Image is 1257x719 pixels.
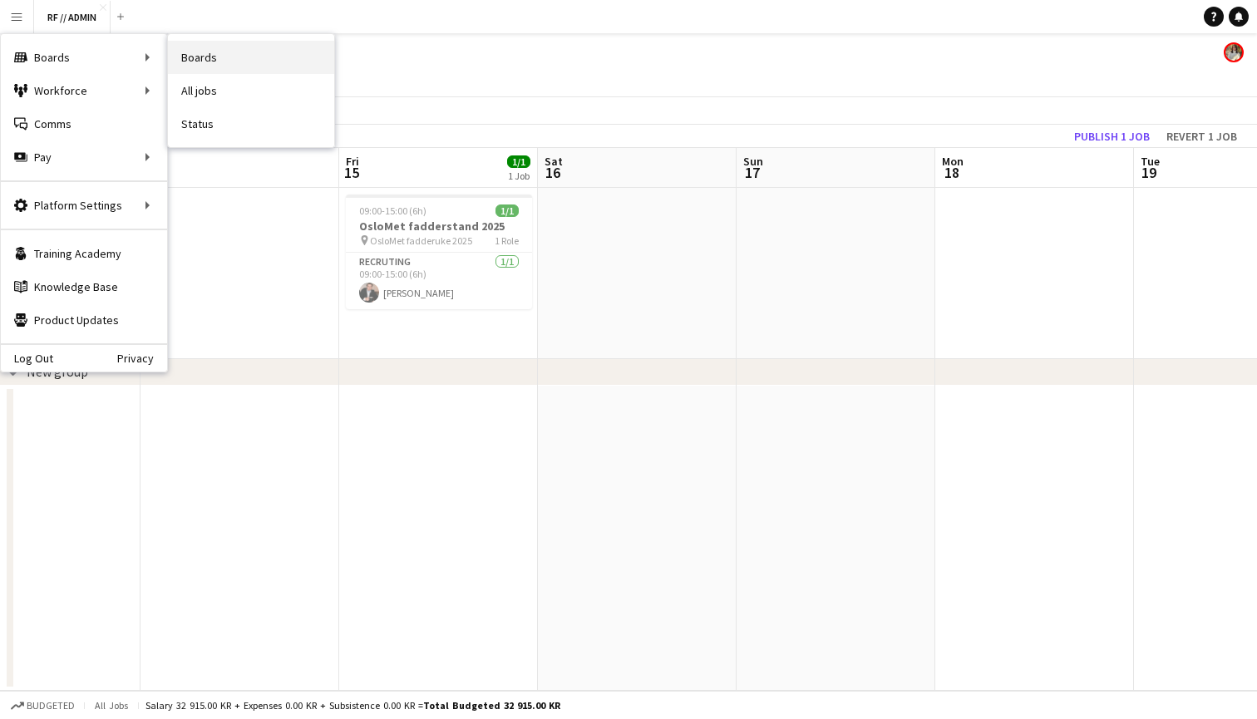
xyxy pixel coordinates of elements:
[1,352,53,365] a: Log Out
[346,253,532,309] app-card-role: Recruting1/109:00-15:00 (6h)[PERSON_NAME]
[346,219,532,234] h3: OsloMet fadderstand 2025
[1160,126,1244,147] button: Revert 1 job
[1067,126,1156,147] button: Publish 1 job
[346,195,532,309] app-job-card: 09:00-15:00 (6h)1/1OsloMet fadderstand 2025 OsloMet fadderuke 20251 RoleRecruting1/109:00-15:00 (...
[346,154,359,169] span: Fri
[1,303,167,337] a: Product Updates
[168,107,334,140] a: Status
[117,352,167,365] a: Privacy
[939,163,964,182] span: 18
[1224,42,1244,62] app-user-avatar: Sara Torsnes
[1,140,167,174] div: Pay
[542,163,563,182] span: 16
[1,189,167,222] div: Platform Settings
[495,204,519,217] span: 1/1
[743,154,763,169] span: Sun
[1,237,167,270] a: Training Academy
[34,1,111,33] button: RF // ADMIN
[507,155,530,168] span: 1/1
[1,74,167,107] div: Workforce
[8,697,77,715] button: Budgeted
[942,154,964,169] span: Mon
[168,41,334,74] a: Boards
[1141,154,1160,169] span: Tue
[359,204,426,217] span: 09:00-15:00 (6h)
[495,234,519,247] span: 1 Role
[91,699,131,712] span: All jobs
[1,41,167,74] div: Boards
[741,163,763,182] span: 17
[545,154,563,169] span: Sat
[1,107,167,140] a: Comms
[1138,163,1160,182] span: 19
[1,270,167,303] a: Knowledge Base
[343,163,359,182] span: 15
[27,700,75,712] span: Budgeted
[423,699,560,712] span: Total Budgeted 32 915.00 KR
[145,699,560,712] div: Salary 32 915.00 KR + Expenses 0.00 KR + Subsistence 0.00 KR =
[370,234,472,247] span: OsloMet fadderuke 2025
[508,170,530,182] div: 1 Job
[168,74,334,107] a: All jobs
